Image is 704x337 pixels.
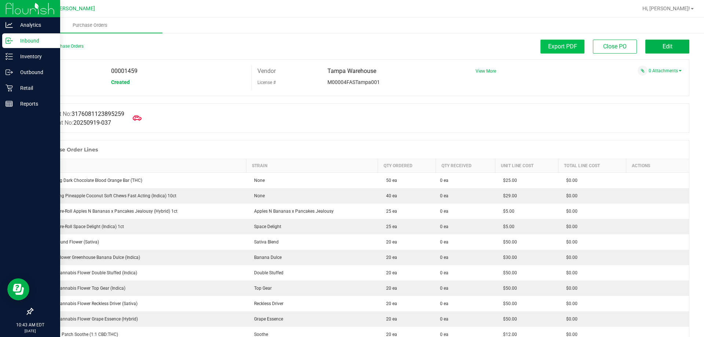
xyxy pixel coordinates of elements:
span: Grape Essence [250,316,283,322]
label: Vendor [257,66,276,77]
span: $50.00 [499,239,517,245]
p: 10:43 AM EDT [3,322,57,328]
th: Qty Ordered [378,159,436,173]
div: FT 0.5g Pre-Roll Space Delight (Indica) 1ct [37,223,242,230]
a: Purchase Orders [18,18,162,33]
span: Created [111,79,130,85]
span: Sativa Blend [250,239,279,245]
span: 0 ea [440,193,448,199]
a: View More [476,69,496,74]
inline-svg: Outbound [5,69,13,76]
div: FD 3.5g Flower Greenhouse Banana Dulce (Indica) [37,254,242,261]
span: Hi, [PERSON_NAME]! [642,6,690,11]
inline-svg: Inbound [5,37,13,44]
span: $29.00 [499,193,517,198]
th: Strain [246,159,378,173]
span: 0 ea [440,316,448,322]
span: $50.00 [499,270,517,275]
button: Export PDF [540,40,584,54]
span: $0.00 [562,316,577,322]
span: 20 ea [382,332,397,337]
span: Reckless Driver [250,301,283,306]
div: FT 3.5g Cannabis Flower Double Stuffed (Indica) [37,270,242,276]
span: Edit [663,43,672,50]
span: 0 ea [440,208,448,215]
span: 0 ea [440,177,448,184]
span: Tampa Warehouse [327,67,376,74]
span: None [250,193,265,198]
span: 3176081123895259 [71,110,124,117]
inline-svg: Analytics [5,21,13,29]
span: 0 ea [440,223,448,230]
span: Space Delight [250,224,281,229]
span: Purchase Orders [63,22,117,29]
iframe: Resource center [7,278,29,300]
span: Export PDF [548,43,577,50]
p: [DATE] [3,328,57,334]
p: Outbound [13,68,57,77]
span: 0 ea [440,270,448,276]
span: 20 ea [382,255,397,260]
inline-svg: Inventory [5,53,13,60]
button: Close PO [593,40,637,54]
span: 0 ea [440,285,448,292]
span: 0 ea [440,300,448,307]
span: $25.00 [499,178,517,183]
span: 50 ea [382,178,397,183]
div: WNA 10mg Pineapple Coconut Soft Chews Fast Acting (Indica) 10ct [37,193,242,199]
span: $5.00 [499,209,514,214]
p: Inbound [13,36,57,45]
span: $0.00 [562,193,577,198]
span: [PERSON_NAME] [55,6,95,12]
inline-svg: Reports [5,100,13,107]
a: 0 Attachments [649,68,682,73]
span: Double Stuffed [250,270,283,275]
span: Apples N Bananas x Pancakes Jealousy [250,209,334,214]
span: $0.00 [562,239,577,245]
span: 0 ea [440,239,448,245]
span: $12.00 [499,332,517,337]
span: None [250,178,265,183]
span: Top Gear [250,286,272,291]
span: $0.00 [562,224,577,229]
label: Shipment No: [38,118,111,127]
p: Retail [13,84,57,92]
th: Total Line Cost [558,159,626,173]
th: Unit Line Cost [495,159,558,173]
div: FT 7g Ground Flower (Sativa) [37,239,242,245]
span: $0.00 [562,270,577,275]
span: $30.00 [499,255,517,260]
span: $0.00 [562,209,577,214]
th: Item [33,159,246,173]
div: FT 3.5g Cannabis Flower Reckless Driver (Sativa) [37,300,242,307]
span: 25 ea [382,224,397,229]
span: $0.00 [562,301,577,306]
h1: Purchase Order Lines [40,147,98,153]
span: M00004FASTampa001 [327,79,380,85]
span: Close PO [603,43,627,50]
inline-svg: Retail [5,84,13,92]
th: Actions [626,159,689,173]
span: 00001459 [111,67,137,74]
span: $50.00 [499,316,517,322]
div: FT 0.5g Pre-Roll Apples N Bananas x Pancakes Jealousy (Hybrid) 1ct [37,208,242,215]
button: Edit [645,40,689,54]
span: 20 ea [382,301,397,306]
label: Manifest No: [38,110,124,118]
div: FT 3.5g Cannabis Flower Grape Essence (Hybrid) [37,316,242,322]
div: HT 100mg Dark Chocolate Blood Orange Bar (THC) [37,177,242,184]
p: Analytics [13,21,57,29]
span: $50.00 [499,286,517,291]
p: Inventory [13,52,57,61]
p: Reports [13,99,57,108]
span: $50.00 [499,301,517,306]
span: $0.00 [562,255,577,260]
span: 40 ea [382,193,397,198]
span: 20 ea [382,239,397,245]
span: 25 ea [382,209,397,214]
span: Mark as Arrived [130,111,144,125]
label: License # [257,77,276,88]
th: Qty Received [436,159,495,173]
span: Attach a document [638,66,648,76]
